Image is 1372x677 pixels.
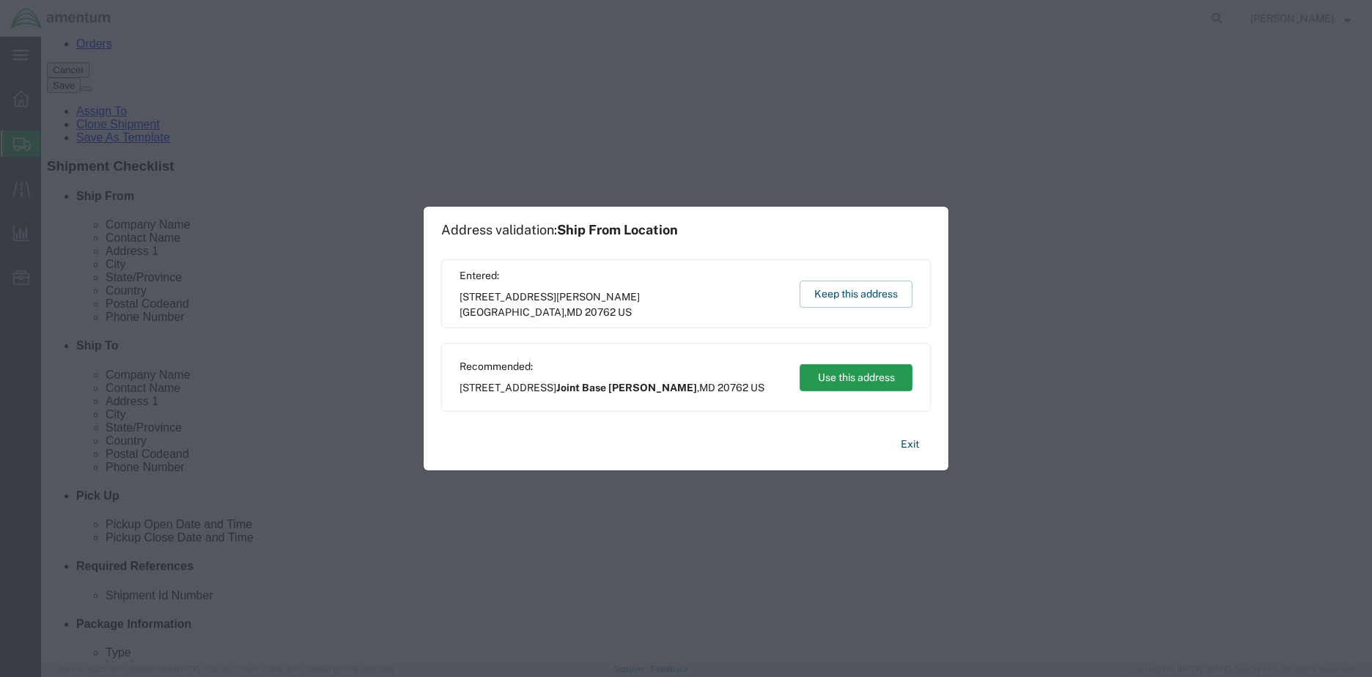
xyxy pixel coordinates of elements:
[800,281,912,308] button: Keep this address
[718,382,748,393] span: 20762
[699,382,715,393] span: MD
[460,289,786,320] span: [STREET_ADDRESS] ,
[585,306,616,318] span: 20762
[556,382,697,393] span: Joint Base [PERSON_NAME]
[460,291,640,318] span: [PERSON_NAME][GEOGRAPHIC_DATA]
[460,359,764,374] span: Recommended:
[567,306,583,318] span: MD
[618,306,632,318] span: US
[750,382,764,393] span: US
[800,364,912,391] button: Use this address
[460,380,764,396] span: [STREET_ADDRESS] ,
[441,222,678,238] h1: Address validation:
[460,268,786,284] span: Entered:
[557,222,678,237] span: Ship From Location
[889,432,931,457] button: Exit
